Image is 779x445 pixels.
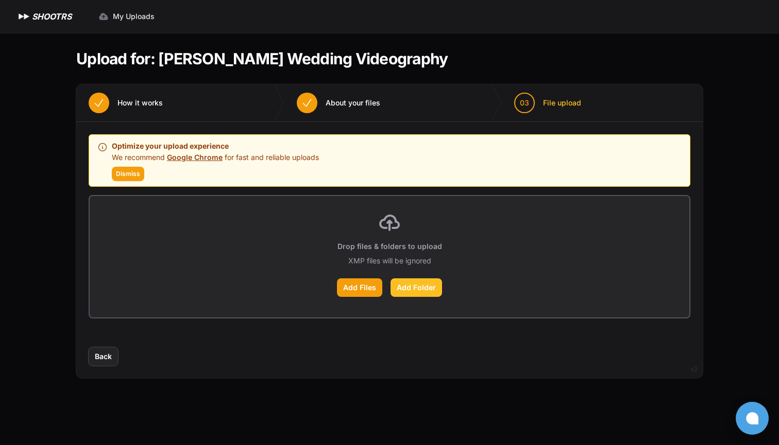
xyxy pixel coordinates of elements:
p: We recommend for fast and reliable uploads [112,152,319,163]
span: My Uploads [113,11,155,22]
span: File upload [543,98,581,108]
span: How it works [117,98,163,108]
a: SHOOTRS SHOOTRS [16,10,72,23]
div: v2 [690,363,698,376]
a: Google Chrome [167,153,223,162]
span: Back [95,351,112,362]
p: Optimize your upload experience [112,140,319,152]
p: XMP files will be ignored [348,256,431,266]
h1: Upload for: [PERSON_NAME] Wedding Videography [76,49,448,68]
h1: SHOOTRS [32,10,72,23]
button: Open chat window [736,402,769,435]
button: Dismiss [112,167,144,181]
span: Dismiss [116,170,140,178]
button: Back [89,347,118,366]
img: SHOOTRS [16,10,32,23]
span: 03 [520,98,529,108]
label: Add Files [337,278,382,297]
button: How it works [76,84,175,121]
label: Add Folder [391,278,442,297]
p: Drop files & folders to upload [337,241,442,252]
span: About your files [326,98,380,108]
a: My Uploads [92,7,161,26]
button: About your files [284,84,393,121]
button: 03 File upload [502,84,594,121]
